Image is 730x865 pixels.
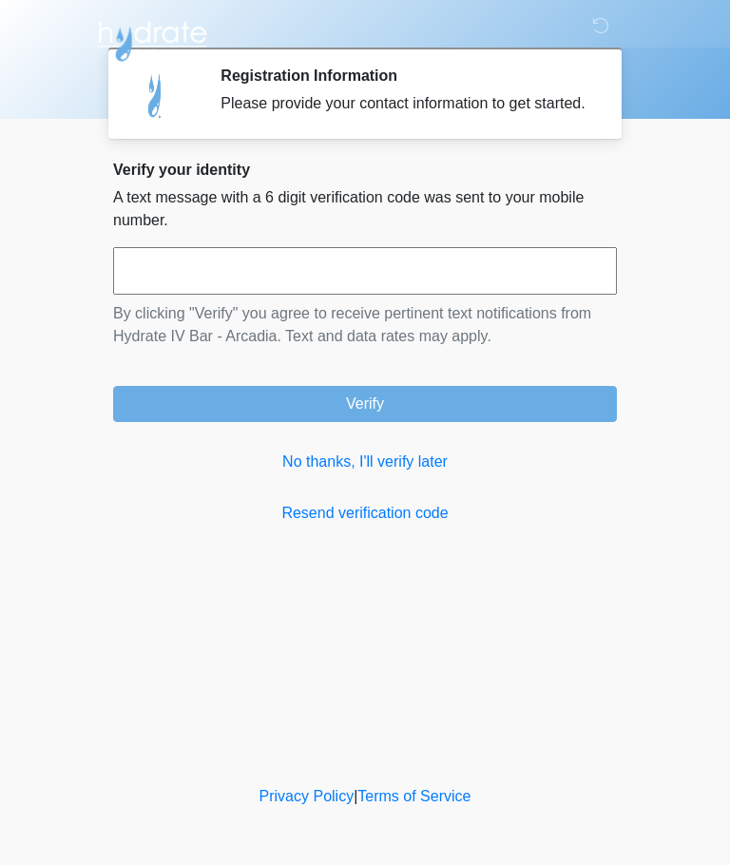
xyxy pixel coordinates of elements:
img: Agent Avatar [127,67,184,124]
a: Terms of Service [357,788,471,804]
a: | [354,788,357,804]
h2: Verify your identity [113,161,617,179]
a: Privacy Policy [259,788,355,804]
div: Please provide your contact information to get started. [221,92,588,115]
img: Hydrate IV Bar - Arcadia Logo [94,14,210,63]
p: By clicking "Verify" you agree to receive pertinent text notifications from Hydrate IV Bar - Arca... [113,302,617,348]
p: A text message with a 6 digit verification code was sent to your mobile number. [113,186,617,232]
a: Resend verification code [113,502,617,525]
button: Verify [113,386,617,422]
a: No thanks, I'll verify later [113,451,617,473]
